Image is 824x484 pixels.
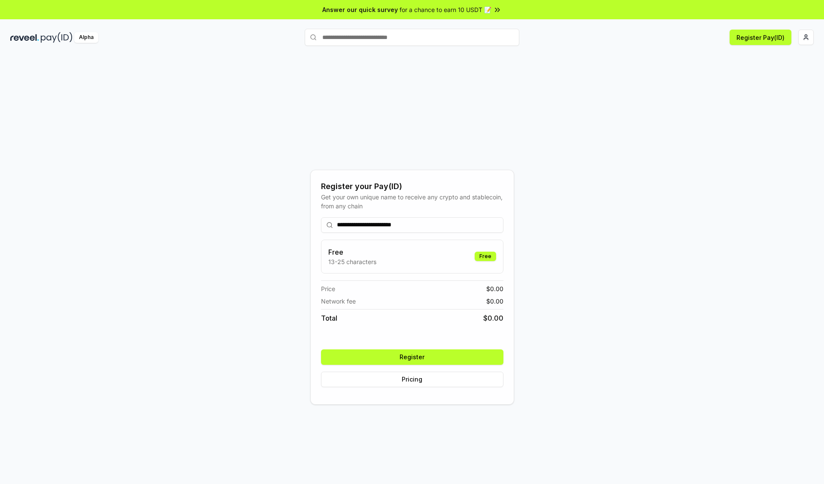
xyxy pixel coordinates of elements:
[475,252,496,261] div: Free
[321,180,503,192] div: Register your Pay(ID)
[321,372,503,387] button: Pricing
[321,192,503,210] div: Get your own unique name to receive any crypto and stablecoin, from any chain
[321,313,337,323] span: Total
[486,284,503,293] span: $ 0.00
[730,30,791,45] button: Register Pay(ID)
[321,284,335,293] span: Price
[74,32,98,43] div: Alpha
[328,257,376,266] p: 13-25 characters
[322,5,398,14] span: Answer our quick survey
[321,297,356,306] span: Network fee
[41,32,73,43] img: pay_id
[483,313,503,323] span: $ 0.00
[486,297,503,306] span: $ 0.00
[400,5,491,14] span: for a chance to earn 10 USDT 📝
[328,247,376,257] h3: Free
[10,32,39,43] img: reveel_dark
[321,349,503,365] button: Register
